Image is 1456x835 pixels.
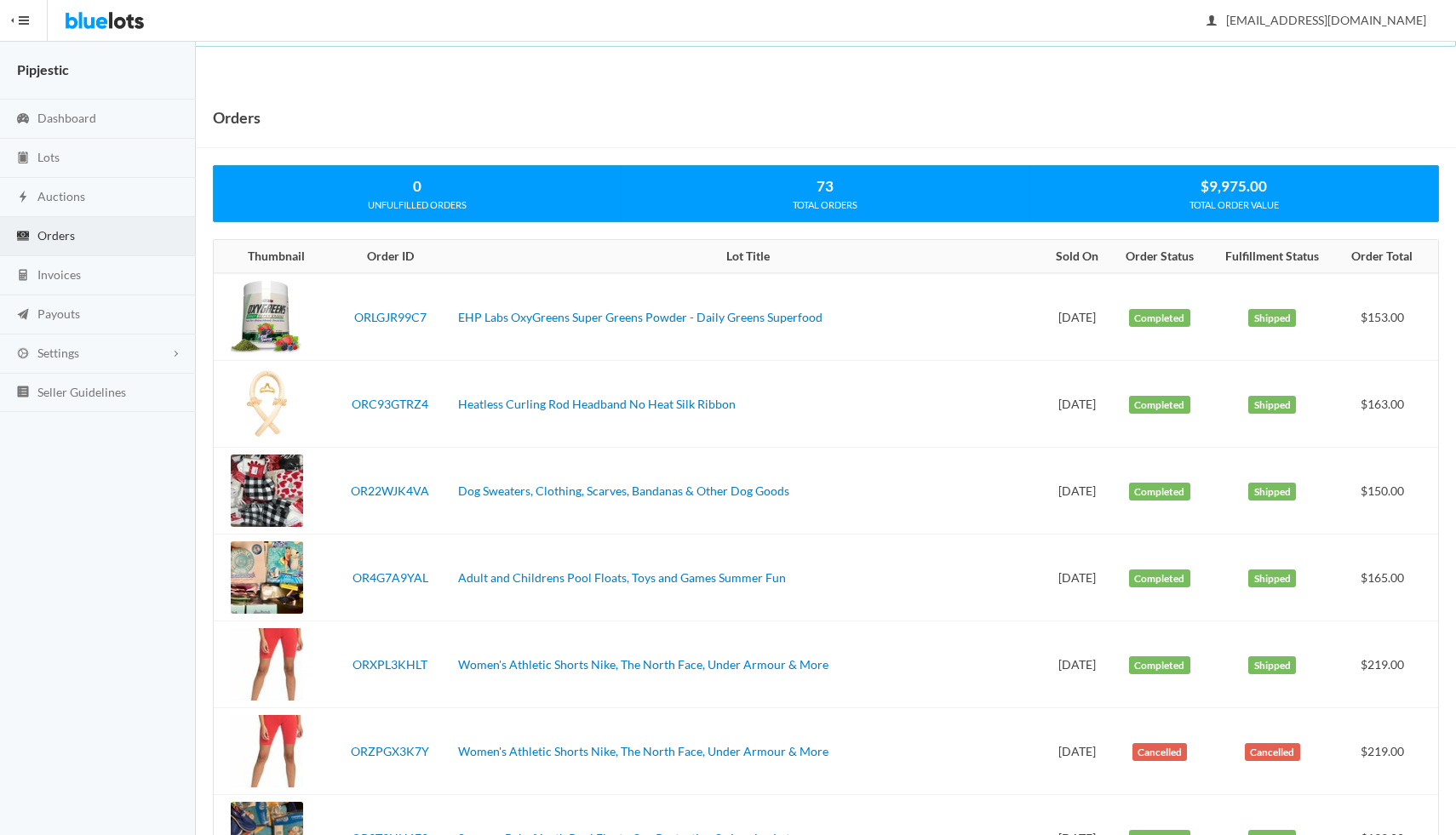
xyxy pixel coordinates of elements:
[458,483,789,498] a: Dog Sweaters, Clothing, Scarves, Bandanas & Other Dog Goods
[1044,273,1111,361] td: [DATE]
[458,744,828,758] a: Women's Athletic Shorts Nike, The North Face, Under Armour & More
[1129,656,1190,675] label: Completed
[1337,240,1438,274] th: Order Total
[1248,483,1296,501] label: Shipped
[37,150,60,164] span: Lots
[14,151,32,167] ion-icon: clipboard
[1129,396,1190,415] label: Completed
[37,228,75,243] span: Orders
[1203,14,1220,30] ion-icon: person
[1248,656,1296,675] label: Shipped
[1044,240,1111,274] th: Sold On
[351,744,429,758] a: ORZPGX3K7Y
[37,111,96,125] span: Dashboard
[413,177,421,195] strong: 0
[1337,273,1438,361] td: $153.00
[1337,535,1438,621] td: $165.00
[458,570,786,585] a: Adult and Childrens Pool Floats, Toys and Games Summer Fun
[352,397,428,411] a: ORC93GTRZ4
[458,397,736,411] a: Heatless Curling Rod Headband No Heat Silk Ribbon
[14,346,32,363] ion-icon: cog
[817,177,834,195] strong: 73
[1337,621,1438,708] td: $219.00
[1030,197,1438,213] div: TOTAL ORDER VALUE
[353,657,427,672] a: ORXPL3KHLT
[1337,361,1438,448] td: $163.00
[37,385,126,399] span: Seller Guidelines
[1129,309,1190,328] label: Completed
[351,483,429,498] a: OR22WJK4VA
[214,197,621,213] div: UNFULFILLED ORDERS
[622,197,1029,213] div: TOTAL ORDERS
[1201,177,1267,195] strong: $9,975.00
[37,306,80,321] span: Payouts
[1208,240,1336,274] th: Fulfillment Status
[37,189,85,203] span: Auctions
[1044,361,1111,448] td: [DATE]
[354,310,427,324] a: ORLGJR99C7
[37,267,81,282] span: Invoices
[458,310,823,324] a: EHP Labs OxyGreens Super Greens Powder - Daily Greens Superfood
[458,657,828,672] a: Women's Athletic Shorts Nike, The North Face, Under Armour & More
[1248,396,1296,415] label: Shipped
[1207,13,1426,27] span: [EMAIL_ADDRESS][DOMAIN_NAME]
[353,570,428,585] a: OR4G7A9YAL
[1337,448,1438,535] td: $150.00
[14,307,32,323] ion-icon: paper plane
[1337,708,1438,795] td: $219.00
[1044,621,1111,708] td: [DATE]
[14,112,32,128] ion-icon: speedometer
[1129,569,1190,588] label: Completed
[14,190,32,206] ion-icon: flash
[213,105,261,130] h1: Orders
[1044,448,1111,535] td: [DATE]
[14,385,32,401] ion-icon: list box
[37,346,79,360] span: Settings
[329,240,451,274] th: Order ID
[1111,240,1209,274] th: Order Status
[1245,743,1300,762] label: Cancelled
[1044,708,1111,795] td: [DATE]
[14,229,32,245] ion-icon: cash
[1248,309,1296,328] label: Shipped
[1132,743,1188,762] label: Cancelled
[14,268,32,284] ion-icon: calculator
[1129,483,1190,501] label: Completed
[1248,569,1296,588] label: Shipped
[17,61,69,77] strong: Pipjestic
[214,240,329,274] th: Thumbnail
[451,240,1044,274] th: Lot Title
[1044,535,1111,621] td: [DATE]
